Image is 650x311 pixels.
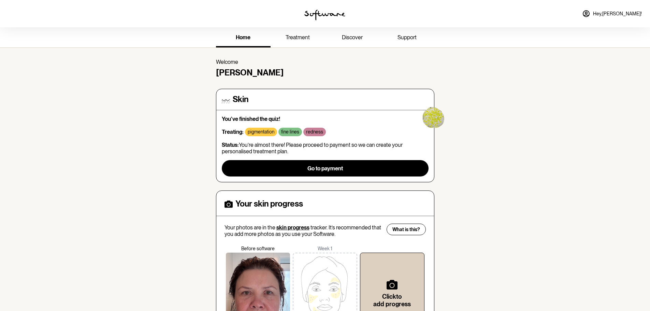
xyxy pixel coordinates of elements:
a: treatment [271,29,325,47]
h4: Skin [233,95,248,104]
h4: Your skin progress [235,199,303,209]
p: Welcome [216,59,434,65]
img: software logo [304,10,345,20]
span: home [236,34,250,41]
h6: Click to add progress [371,293,413,308]
a: Hey,[PERSON_NAME]! [578,5,646,22]
a: home [216,29,271,47]
span: treatment [286,34,310,41]
p: Your photos are in the tracker. It’s recommended that you add more photos as you use your Software. [225,224,382,237]
p: Week 1 [291,246,359,252]
p: pigmentation [248,129,274,135]
span: What is this? [392,227,420,232]
span: skin progress [276,224,309,231]
h4: [PERSON_NAME] [216,68,434,78]
p: Before software [225,246,292,252]
p: fine lines [281,129,299,135]
a: discover [325,29,380,47]
strong: Status: [222,142,239,148]
a: support [380,29,434,47]
span: support [398,34,417,41]
span: Hey, [PERSON_NAME] ! [593,11,642,17]
p: redness [306,129,323,135]
p: You've finished the quiz! [222,116,429,122]
img: yellow-blob.9da643008c2f38f7bdc4.gif [410,94,453,138]
span: discover [342,34,363,41]
strong: Treating: [222,129,244,135]
button: Go to payment [222,160,429,176]
span: Go to payment [307,165,343,172]
p: You’re almost there! Please proceed to payment so we can create your personalised treatment plan. [222,142,429,155]
button: What is this? [387,224,426,235]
